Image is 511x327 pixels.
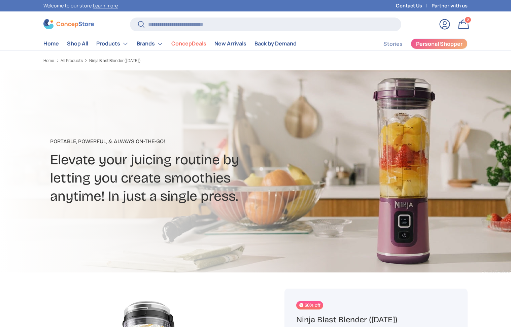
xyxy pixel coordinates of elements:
a: New Arrivals [214,37,246,50]
a: Personal Shopper [411,38,468,49]
p: Welcome to our store. [43,2,118,9]
a: Products [96,37,129,51]
a: Shop All [67,37,88,50]
img: ConcepStore [43,19,94,29]
nav: Secondary [367,37,468,51]
a: All Products [61,59,83,63]
a: Ninja Blast Blender ([DATE]) [89,59,141,63]
a: Learn more [93,2,118,9]
p: Portable, Powerful, & Always On-The-Go! [50,137,309,145]
nav: Breadcrumbs [43,58,268,64]
a: Back by Demand [254,37,297,50]
h1: Ninja Blast Blender ([DATE]) [296,315,456,325]
span: 2 [467,17,469,22]
a: Home [43,37,59,50]
summary: Brands [133,37,167,51]
a: ConcepDeals [171,37,206,50]
a: Home [43,59,54,63]
a: Contact Us [396,2,432,9]
span: Personal Shopper [416,41,463,46]
nav: Primary [43,37,297,51]
a: Stories [383,37,403,51]
span: 30% off [296,301,323,309]
a: Partner with us [432,2,468,9]
h2: Elevate your juicing routine by letting you create smoothies anytime! In just a single press. [50,151,309,205]
a: Brands [137,37,163,51]
summary: Products [92,37,133,51]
